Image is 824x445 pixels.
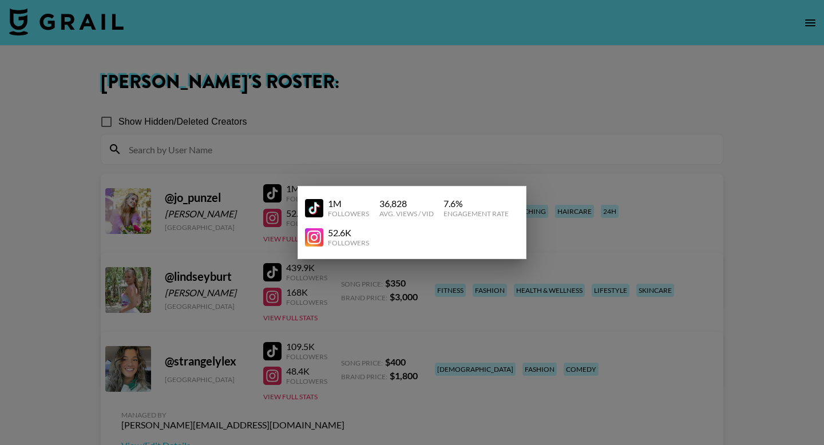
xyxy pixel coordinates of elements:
div: 1M [328,198,369,209]
div: Avg. Views / Vid [379,209,434,218]
div: 36,828 [379,198,434,209]
div: Followers [328,209,369,218]
div: 7.6 % [443,198,509,209]
img: YouTube [305,199,323,217]
div: 52.6K [328,227,369,239]
div: Followers [328,239,369,247]
div: Engagement Rate [443,209,509,218]
img: YouTube [305,228,323,247]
